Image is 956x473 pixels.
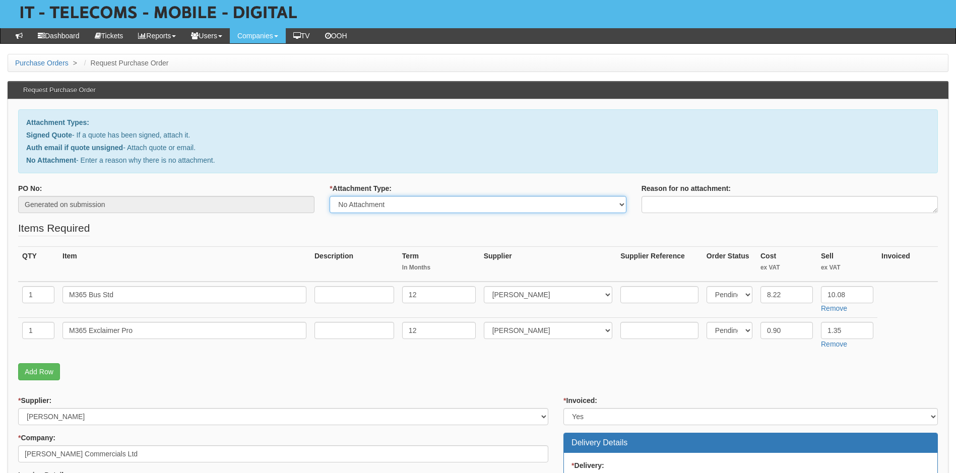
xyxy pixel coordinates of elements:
b: Auth email if quote unsigned [26,144,123,152]
li: Request Purchase Order [82,58,169,68]
th: Description [310,247,398,282]
th: Invoiced [877,247,938,282]
b: Attachment Types: [26,118,89,126]
small: ex VAT [760,263,813,272]
a: Companies [230,28,286,43]
a: Remove [821,304,847,312]
label: Delivery: [571,460,604,470]
th: QTY [18,247,58,282]
p: - Enter a reason why there is no attachment. [26,155,930,165]
a: Purchase Orders [15,59,69,67]
h3: Delivery Details [571,438,930,447]
label: Supplier: [18,395,51,406]
label: Reason for no attachment: [642,183,731,193]
th: Supplier [480,247,617,282]
label: Attachment Type: [330,183,392,193]
th: Supplier Reference [616,247,703,282]
legend: Items Required [18,221,90,236]
a: Dashboard [30,28,87,43]
span: > [71,59,80,67]
p: - Attach quote or email. [26,143,930,153]
p: - If a quote has been signed, attach it. [26,130,930,140]
label: PO No: [18,183,42,193]
label: Company: [18,433,55,443]
th: Sell [817,247,877,282]
a: OOH [317,28,355,43]
th: Cost [756,247,817,282]
th: Order Status [703,247,756,282]
th: Item [58,247,310,282]
a: Add Row [18,363,60,380]
a: Reports [131,28,183,43]
small: In Months [402,263,476,272]
label: Invoiced: [563,395,597,406]
a: Users [183,28,230,43]
th: Term [398,247,480,282]
b: Signed Quote [26,131,72,139]
a: Tickets [87,28,131,43]
h3: Request Purchase Order [18,82,101,99]
a: Remove [821,340,847,348]
a: TV [286,28,317,43]
small: ex VAT [821,263,873,272]
b: No Attachment [26,156,76,164]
